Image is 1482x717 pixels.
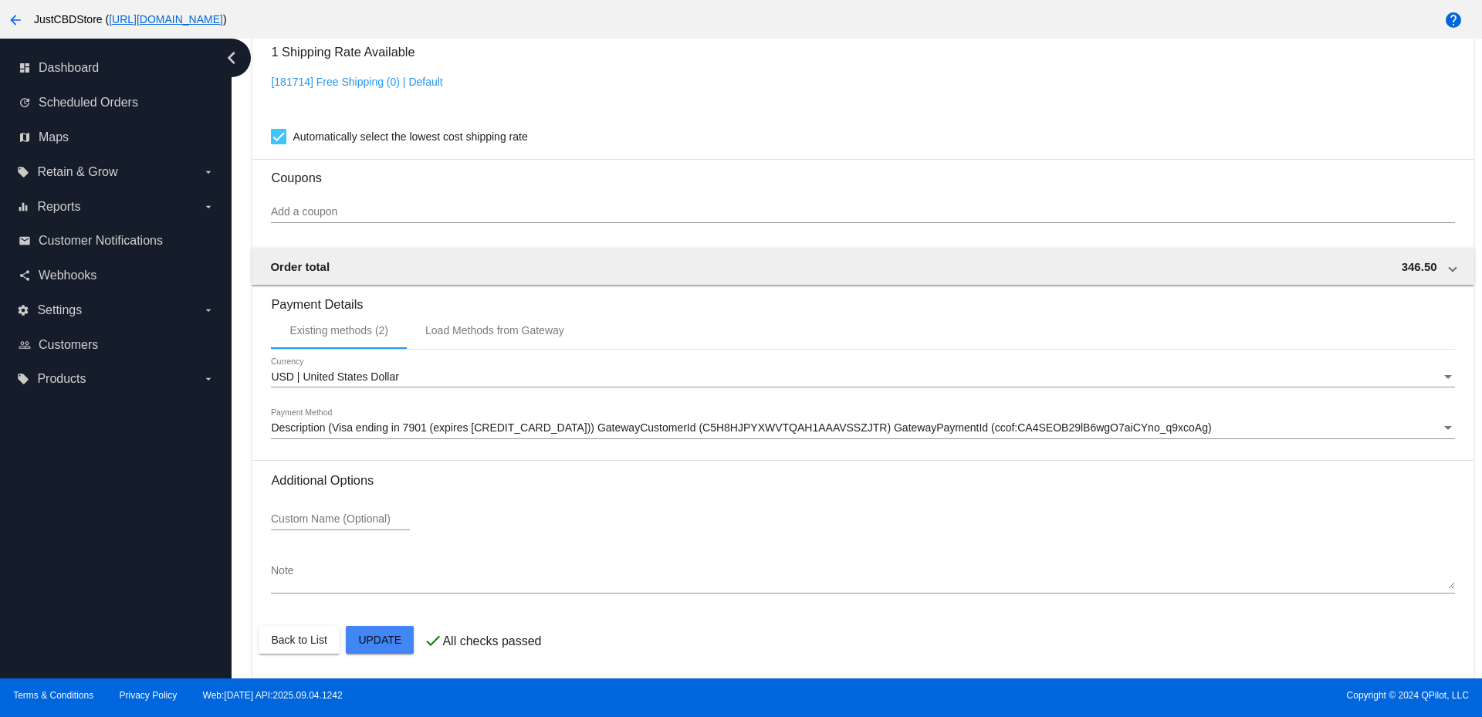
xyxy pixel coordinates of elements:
span: Copyright © 2024 QPilot, LLC [754,690,1469,701]
a: map Maps [19,125,215,150]
input: Custom Name (Optional) [271,513,410,526]
span: Customer Notifications [39,234,163,248]
h3: Coupons [271,159,1454,185]
span: Automatically select the lowest cost shipping rate [293,127,527,146]
span: 346.50 [1402,260,1437,273]
mat-expansion-panel-header: Order total 346.50 [252,248,1474,285]
mat-select: Payment Method [271,422,1454,435]
span: Description (Visa ending in 7901 (expires [CREDIT_CARD_DATA])) GatewayCustomerId (C5H8HJPYXWVTQAH... [271,421,1211,434]
i: settings [17,304,29,316]
span: Customers [39,338,98,352]
mat-icon: arrow_back [6,11,25,29]
div: Load Methods from Gateway [425,324,564,337]
button: Back to List [259,626,339,654]
span: Retain & Grow [37,165,117,179]
i: arrow_drop_down [202,166,215,178]
span: JustCBDStore ( ) [34,13,227,25]
i: local_offer [17,373,29,385]
i: update [19,96,31,109]
a: share Webhooks [19,263,215,288]
a: dashboard Dashboard [19,56,215,80]
span: Back to List [271,634,327,646]
span: Reports [37,200,80,214]
span: Order total [270,260,330,273]
i: dashboard [19,62,31,74]
a: people_outline Customers [19,333,215,357]
h3: Payment Details [271,286,1454,312]
span: Update [358,634,401,646]
i: arrow_drop_down [202,373,215,385]
span: Webhooks [39,269,96,282]
span: Dashboard [39,61,99,75]
p: All checks passed [442,634,541,648]
i: equalizer [17,201,29,213]
span: Scheduled Orders [39,96,138,110]
i: share [19,269,31,282]
div: Existing methods (2) [289,324,388,337]
i: chevron_left [219,46,244,70]
a: Web:[DATE] API:2025.09.04.1242 [203,690,343,701]
a: email Customer Notifications [19,228,215,253]
a: update Scheduled Orders [19,90,215,115]
i: arrow_drop_down [202,304,215,316]
mat-select: Currency [271,371,1454,384]
input: Add a coupon [271,206,1454,218]
a: [URL][DOMAIN_NAME] [109,13,223,25]
a: Terms & Conditions [13,690,93,701]
span: Maps [39,130,69,144]
h3: 1 Shipping Rate Available [271,36,414,69]
i: map [19,131,31,144]
span: Settings [37,303,82,317]
a: [181714] Free Shipping (0) | Default [271,76,442,88]
i: local_offer [17,166,29,178]
h3: Additional Options [271,473,1454,488]
i: arrow_drop_down [202,201,215,213]
button: Update [346,626,414,654]
i: people_outline [19,339,31,351]
a: Privacy Policy [120,690,178,701]
mat-icon: check [424,631,442,650]
span: Products [37,372,86,386]
span: USD | United States Dollar [271,370,398,383]
mat-icon: help [1444,11,1463,29]
i: email [19,235,31,247]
